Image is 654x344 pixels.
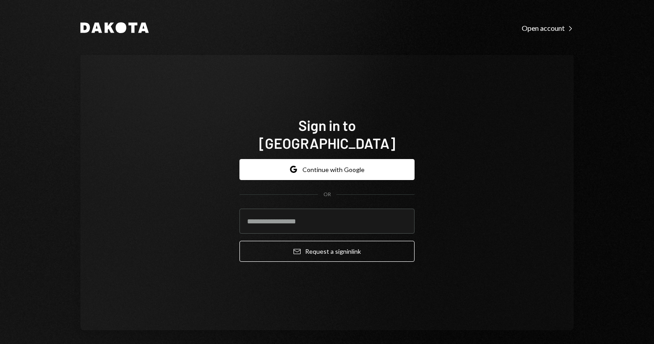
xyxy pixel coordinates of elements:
div: Open account [522,24,574,33]
div: OR [323,191,331,198]
button: Continue with Google [239,159,415,180]
a: Open account [522,23,574,33]
button: Request a signinlink [239,241,415,262]
h1: Sign in to [GEOGRAPHIC_DATA] [239,116,415,152]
